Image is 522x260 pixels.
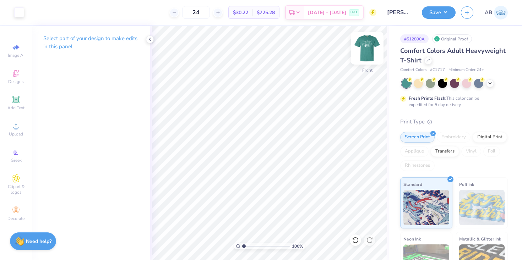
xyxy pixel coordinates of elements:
[400,160,435,171] div: Rhinestones
[257,9,275,16] span: $725.28
[8,79,24,84] span: Designs
[430,67,445,73] span: # C1717
[7,105,25,111] span: Add Text
[382,5,417,20] input: Untitled Design
[400,46,506,65] span: Comfort Colors Adult Heavyweight T-Shirt
[350,10,358,15] span: FREE
[432,34,472,43] div: Original Proof
[400,118,508,126] div: Print Type
[459,190,505,225] img: Puff Ink
[448,67,484,73] span: Minimum Order: 24 +
[26,238,51,245] strong: Need help?
[459,235,501,243] span: Metallic & Glitter Ink
[233,9,248,16] span: $30.22
[409,95,446,101] strong: Fresh Prints Flash:
[292,243,303,249] span: 100 %
[461,146,481,157] div: Vinyl
[308,9,346,16] span: [DATE] - [DATE]
[409,95,496,108] div: This color can be expedited for 5 day delivery.
[4,184,28,195] span: Clipart & logos
[11,157,22,163] span: Greek
[400,146,429,157] div: Applique
[473,132,507,143] div: Digital Print
[362,67,373,73] div: Front
[459,181,474,188] span: Puff Ink
[9,131,23,137] span: Upload
[403,190,449,225] img: Standard
[431,146,459,157] div: Transfers
[400,34,429,43] div: # 512890A
[8,52,25,58] span: Image AI
[403,235,421,243] span: Neon Ink
[483,146,500,157] div: Foil
[43,34,138,51] p: Select part of your design to make edits in this panel
[400,67,426,73] span: Comfort Colors
[400,132,435,143] div: Screen Print
[353,34,381,62] img: Front
[494,6,508,20] img: Amelie Bullen
[485,6,508,20] a: AB
[403,181,422,188] span: Standard
[437,132,471,143] div: Embroidery
[7,216,25,221] span: Decorate
[422,6,456,19] button: Save
[182,6,210,19] input: – –
[485,9,492,17] span: AB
